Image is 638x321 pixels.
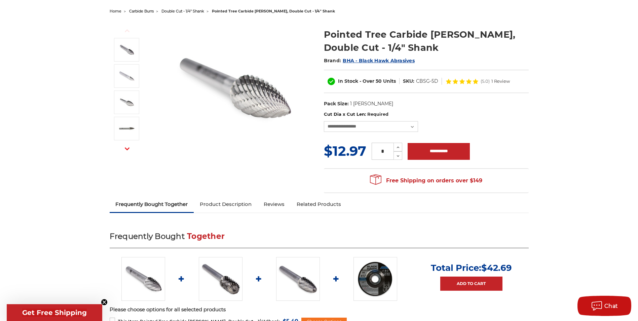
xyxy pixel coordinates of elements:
[110,197,194,212] a: Frequently Bought Together
[119,142,135,156] button: Next
[118,68,135,84] img: SG-1D pointed tree shape carbide burr with 1/4 inch shank
[360,78,374,84] span: - Over
[367,111,388,117] small: Required
[604,303,618,309] span: Chat
[403,78,414,85] dt: SKU:
[324,111,529,118] label: Cut Dia x Cut Len:
[291,197,347,212] a: Related Products
[129,9,154,13] a: carbide burrs
[440,277,502,291] a: Add to Cart
[118,94,135,111] img: SG-5D pointed tree shape carbide burr with 1/4 inch shank
[431,262,512,273] p: Total Price:
[119,24,135,38] button: Previous
[161,9,204,13] a: double cut - 1/4" shank
[118,120,135,137] img: Pointed tree shape double cut carbide burr - 1/4 inch shank
[110,231,185,241] span: Frequently Bought
[167,21,302,155] img: SG-3 pointed tree shape carbide burr 1/4" shank
[481,262,512,273] span: $42.69
[376,78,382,84] span: 50
[338,78,358,84] span: In Stock
[110,306,529,314] p: Please choose options for all selected products
[416,78,438,85] dd: CBSG-5D
[481,79,490,83] span: (5.0)
[350,100,393,107] dd: 1 [PERSON_NAME]
[324,28,529,54] h1: Pointed Tree Carbide [PERSON_NAME], Double Cut - 1/4" Shank
[7,304,102,321] div: Get Free ShippingClose teaser
[121,257,165,301] img: SG-3 pointed tree shape carbide burr 1/4" shank
[383,78,396,84] span: Units
[577,296,631,316] button: Chat
[118,41,135,58] img: SG-3 pointed tree shape carbide burr 1/4" shank
[101,299,108,306] button: Close teaser
[324,58,341,64] span: Brand:
[324,100,349,107] dt: Pack Size:
[187,231,225,241] span: Together
[370,174,482,187] span: Free Shipping on orders over $149
[343,58,415,64] a: BHA - Black Hawk Abrasives
[212,9,335,13] span: pointed tree carbide [PERSON_NAME], double cut - 1/4" shank
[324,143,366,159] span: $12.97
[22,309,87,317] span: Get Free Shipping
[491,79,510,83] span: 1 Review
[258,197,291,212] a: Reviews
[194,197,258,212] a: Product Description
[110,9,121,13] a: home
